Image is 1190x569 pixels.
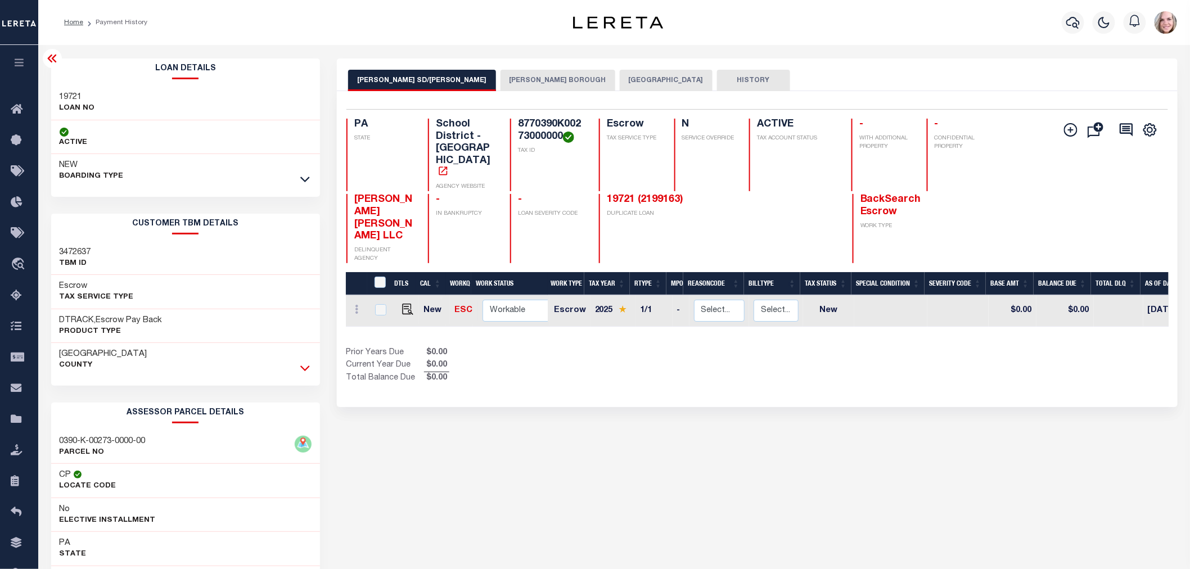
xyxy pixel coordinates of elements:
[11,258,29,272] i: travel_explore
[757,134,838,143] p: TAX ACCOUNT STATUS
[60,481,116,492] p: Locate Code
[60,315,163,326] h3: DTRACK,Escrow Pay Back
[60,538,87,549] h3: PA
[859,119,863,129] span: -
[471,272,548,295] th: Work Status
[518,195,522,205] span: -
[549,295,591,327] td: Escrow
[346,347,424,359] td: Prior Years Due
[354,195,412,241] span: [PERSON_NAME] [PERSON_NAME] LLC
[636,295,673,327] td: 1/1
[682,134,736,143] p: SERVICE OVERRIDE
[354,119,415,131] h4: PA
[683,272,744,295] th: ReasonCode: activate to sort column ascending
[546,272,584,295] th: Work Type
[60,360,147,371] p: County
[851,272,925,295] th: Special Condition: activate to sort column ascending
[757,119,838,131] h4: ACTIVE
[803,295,854,327] td: New
[51,58,320,79] h2: Loan Details
[454,306,472,314] a: ESC
[501,70,615,91] button: [PERSON_NAME] BOROUGH
[1091,272,1141,295] th: Total DLQ: activate to sort column ascending
[424,372,449,385] span: $0.00
[354,134,415,143] p: STATE
[346,272,367,295] th: &nbsp;&nbsp;&nbsp;&nbsp;&nbsp;&nbsp;&nbsp;&nbsp;&nbsp;&nbsp;
[436,119,497,179] h4: School District - [GEOGRAPHIC_DATA]
[60,281,134,292] h3: Escrow
[859,134,913,151] p: WITH ADDITIONAL PROPERTY
[346,359,424,372] td: Current Year Due
[860,222,921,231] p: WORK TYPE
[673,295,689,327] td: -
[416,272,446,295] th: CAL: activate to sort column ascending
[584,272,630,295] th: Tax Year: activate to sort column ascending
[419,295,450,327] td: New
[60,292,134,303] p: Tax Service Type
[925,272,986,295] th: Severity Code: activate to sort column ascending
[989,295,1036,327] td: $0.00
[51,214,320,234] h2: CUSTOMER TBM DETAILS
[717,70,790,91] button: HISTORY
[424,359,449,372] span: $0.00
[60,549,87,560] p: State
[60,349,147,360] h3: [GEOGRAPHIC_DATA]
[518,119,585,143] h4: 8770390K00273000000
[607,195,683,205] a: 19721 (2199163)
[60,326,163,337] p: Product Type
[60,504,70,515] h3: No
[446,272,472,295] th: WorkQ
[60,469,71,481] h3: CP
[935,134,995,151] p: CONFIDENTIAL PROPERTY
[518,147,585,155] p: TAX ID
[436,210,497,218] p: IN BANKRUPTCY
[60,160,124,171] h3: NEW
[986,272,1034,295] th: Base Amt: activate to sort column ascending
[424,347,449,359] span: $0.00
[607,210,737,218] p: DUPLICATE LOAN
[935,119,939,129] span: -
[1036,295,1094,327] td: $0.00
[348,70,496,91] button: [PERSON_NAME] SD/[PERSON_NAME]
[619,305,626,313] img: Star.svg
[682,119,736,131] h4: N
[666,272,683,295] th: MPO
[436,195,440,205] span: -
[1034,272,1091,295] th: Balance Due: activate to sort column ascending
[620,70,713,91] button: [GEOGRAPHIC_DATA]
[591,295,636,327] td: 2025
[51,403,320,423] h2: ASSESSOR PARCEL DETAILS
[60,171,124,182] p: BOARDING TYPE
[60,447,146,458] p: PARCEL NO
[60,92,95,103] h3: 19721
[573,16,663,29] img: logo-dark.svg
[60,137,88,148] p: ACTIVE
[346,372,424,384] td: Total Balance Due
[354,246,415,263] p: DELINQUENT AGENCY
[860,195,921,217] span: BackSearch Escrow
[83,17,147,28] li: Payment History
[60,103,95,114] p: LOAN NO
[64,19,83,26] a: Home
[518,210,585,218] p: LOAN SEVERITY CODE
[60,436,146,447] h3: 0390-K-00273-0000-00
[60,515,156,526] p: Elective Installment
[630,272,666,295] th: RType: activate to sort column ascending
[390,272,416,295] th: DTLS
[607,119,661,131] h4: Escrow
[607,134,661,143] p: TAX SERVICE TYPE
[744,272,800,295] th: BillType: activate to sort column ascending
[60,258,91,269] p: TBM ID
[436,183,497,191] p: AGENCY WEBSITE
[800,272,851,295] th: Tax Status: activate to sort column ascending
[367,272,390,295] th: &nbsp;
[60,247,91,258] h3: 3472637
